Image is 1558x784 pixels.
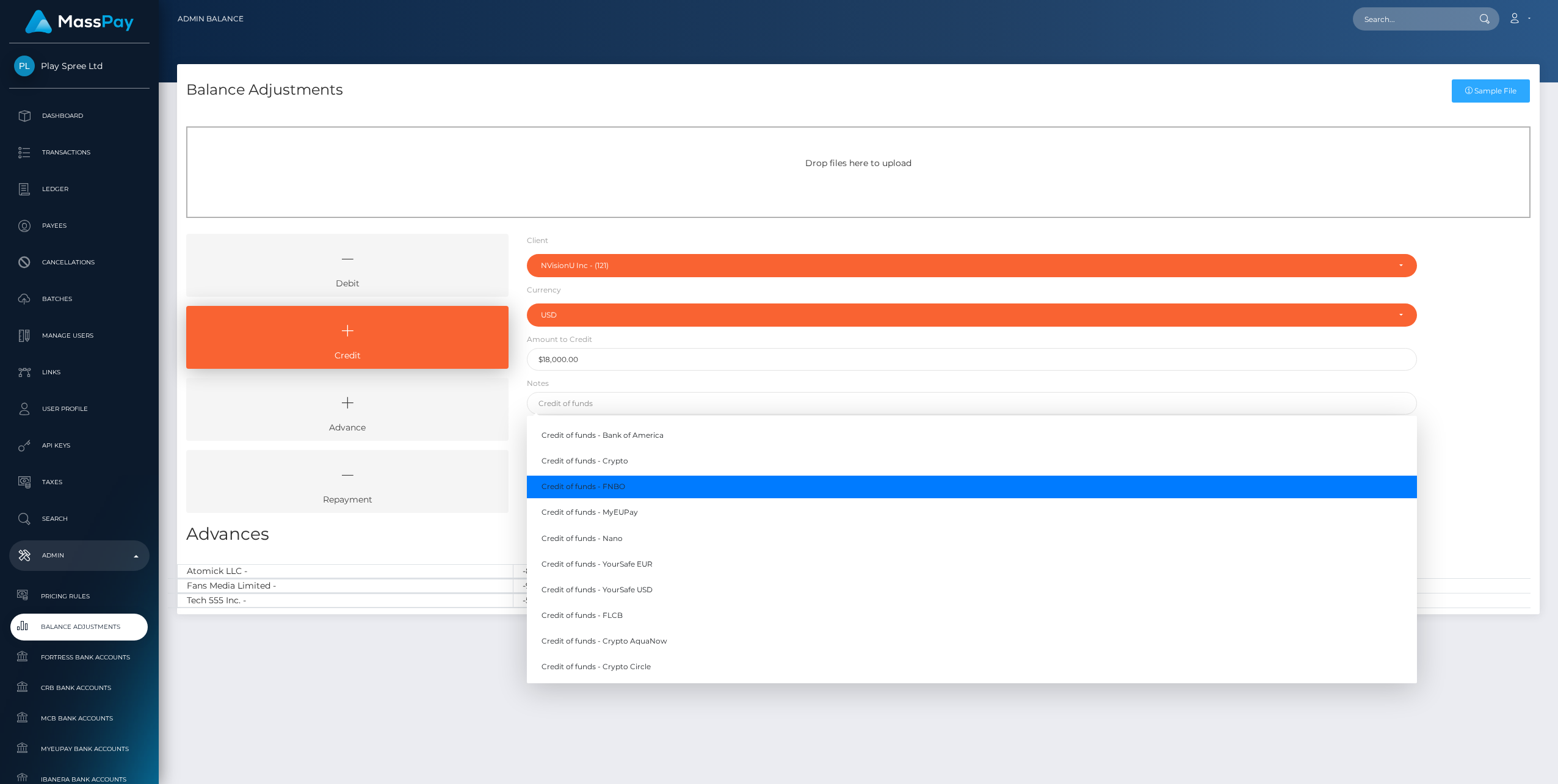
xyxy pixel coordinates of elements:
[805,158,911,169] span: Drop files here to upload
[513,593,850,608] div: -5000 USD
[527,285,561,296] label: Currency
[9,321,150,351] a: Manage Users
[527,578,1417,601] a: Credit of funds - YourSafe USD
[177,579,513,593] div: Fans Media Limited -
[9,247,150,278] a: Cancellations
[186,79,343,101] h4: Balance Adjustments
[186,522,1531,546] h3: Advances
[14,742,145,756] span: MyEUPay Bank Accounts
[178,6,244,32] a: Admin Balance
[186,234,509,297] a: Debit
[9,60,150,71] span: Play Spree Ltd
[14,620,145,634] span: Balance Adjustments
[14,650,145,664] span: Fortress Bank Accounts
[513,579,850,593] div: -90000 USD
[9,504,150,534] a: Search
[527,235,548,246] label: Client
[527,476,1417,498] a: Credit of funds - FNBO
[177,564,513,578] div: Atomick LLC -
[14,400,145,418] p: User Profile
[9,736,150,762] a: MyEUPay Bank Accounts
[541,261,1389,270] div: NVisionU Inc - (121)
[527,392,1417,415] input: Credit of funds
[14,589,145,603] span: Pricing Rules
[9,644,150,670] a: Fortress Bank Accounts
[1452,79,1530,103] a: Sample File
[9,705,150,731] a: MCB Bank Accounts
[9,394,150,424] a: User Profile
[9,357,150,388] a: Links
[14,290,145,308] p: Batches
[527,449,1417,472] a: Credit of funds - Crypto
[527,553,1417,575] a: Credit of funds - YourSafe EUR
[527,424,1417,446] a: Credit of funds - Bank of America
[14,711,145,725] span: MCB Bank Accounts
[9,467,150,498] a: Taxes
[9,211,150,241] a: Payees
[14,56,35,76] img: Play Spree Ltd
[14,437,145,455] p: API Keys
[14,363,145,382] p: Links
[527,378,549,389] label: Notes
[527,630,1417,653] a: Credit of funds - Crypto AquaNow
[541,310,1389,320] div: USD
[14,180,145,198] p: Ledger
[25,10,134,34] img: MassPay Logo
[14,681,145,695] span: CRB Bank Accounts
[527,656,1417,678] a: Credit of funds - Crypto Circle
[9,675,150,701] a: CRB Bank Accounts
[186,306,509,369] a: Credit
[527,501,1417,524] a: Credit of funds - MyEUPay
[14,473,145,492] p: Taxes
[14,546,145,565] p: Admin
[9,101,150,131] a: Dashboard
[14,107,145,125] p: Dashboard
[9,614,150,640] a: Balance Adjustments
[186,378,509,441] a: Advance
[9,284,150,314] a: Batches
[14,143,145,162] p: Transactions
[14,253,145,272] p: Cancellations
[527,254,1417,277] button: NVisionU Inc - (121)
[14,510,145,528] p: Search
[527,303,1417,327] button: USD
[527,334,592,345] label: Amount to Credit
[177,593,513,608] div: Tech 555 Inc. -
[9,174,150,205] a: Ledger
[14,327,145,345] p: Manage Users
[9,540,150,571] a: Admin
[513,564,850,578] div: -85900 USD
[9,583,150,609] a: Pricing Rules
[14,217,145,235] p: Payees
[527,527,1417,550] a: Credit of funds - Nano
[9,137,150,168] a: Transactions
[9,430,150,461] a: API Keys
[186,450,509,513] a: Repayment
[1353,7,1468,31] input: Search...
[527,604,1417,627] a: Credit of funds - FLCB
